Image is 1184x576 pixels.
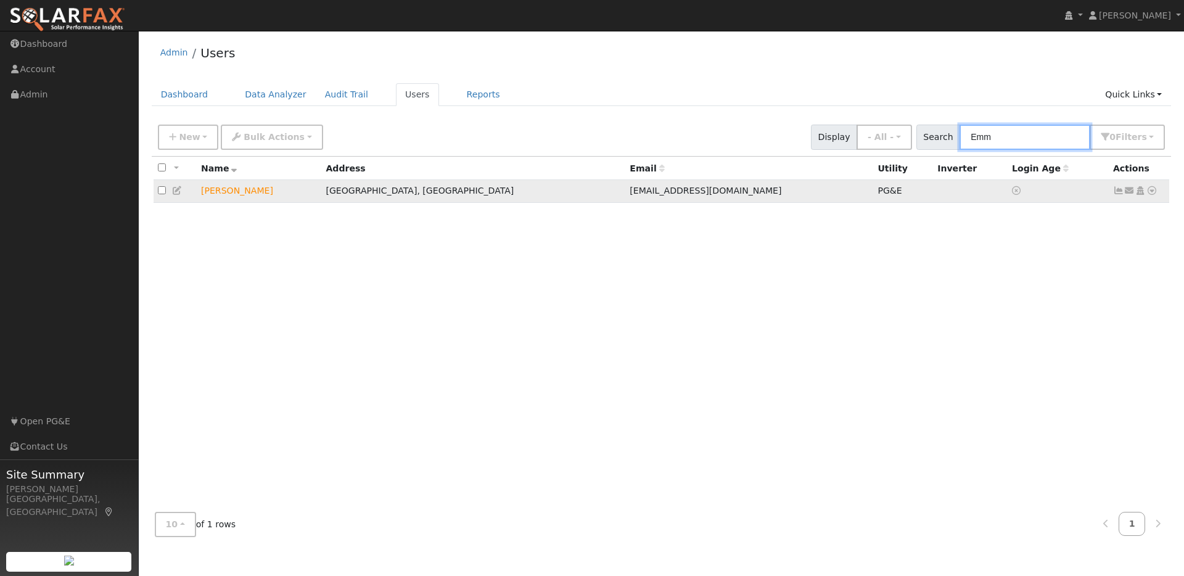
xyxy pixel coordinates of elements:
span: PG&E [878,186,902,195]
div: Address [326,162,621,175]
button: 10 [155,512,196,537]
a: Quick Links [1096,83,1171,106]
a: Admin [160,47,188,57]
a: Data Analyzer [236,83,316,106]
span: New [179,132,200,142]
a: Reports [458,83,509,106]
a: Edit User [172,186,183,195]
span: Name [201,163,237,173]
span: of 1 rows [155,512,236,537]
a: Audit Trail [316,83,377,106]
td: Lead [197,180,321,203]
div: Inverter [937,162,1003,175]
a: Users [200,46,235,60]
span: 10 [166,519,178,529]
div: Utility [878,162,929,175]
a: Other actions [1146,184,1157,197]
a: No login access [1012,186,1023,195]
a: Show Graph [1113,186,1124,195]
a: jengaldip@yahoo.com [1124,184,1135,197]
span: Site Summary [6,466,132,483]
a: Users [396,83,439,106]
div: [GEOGRAPHIC_DATA], [GEOGRAPHIC_DATA] [6,493,132,519]
button: New [158,125,219,150]
a: Login As [1135,186,1146,195]
span: Search [916,125,960,150]
span: Filter [1116,132,1147,142]
div: Actions [1113,162,1165,175]
div: [PERSON_NAME] [6,483,132,496]
a: Map [104,507,115,517]
span: [PERSON_NAME] [1099,10,1171,20]
a: Dashboard [152,83,218,106]
span: [EMAIL_ADDRESS][DOMAIN_NAME] [630,186,781,195]
span: Days since last login [1012,163,1069,173]
td: [GEOGRAPHIC_DATA], [GEOGRAPHIC_DATA] [321,180,625,203]
button: Bulk Actions [221,125,323,150]
button: 0Filters [1090,125,1165,150]
input: Search [960,125,1090,150]
span: Email [630,163,664,173]
span: s [1141,132,1146,142]
img: SolarFax [9,7,125,33]
a: 1 [1119,512,1146,536]
span: Display [811,125,857,150]
span: Bulk Actions [244,132,305,142]
button: - All - [857,125,912,150]
img: retrieve [64,556,74,566]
